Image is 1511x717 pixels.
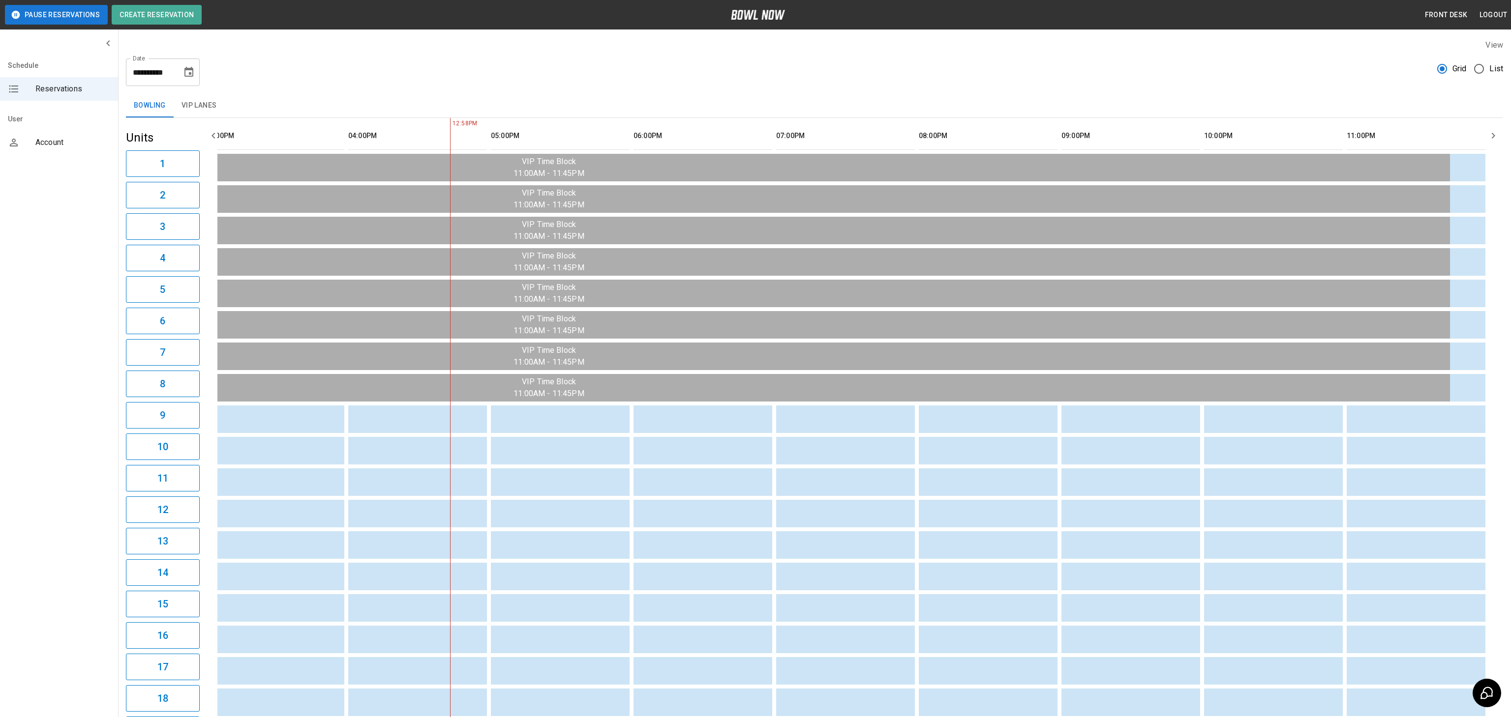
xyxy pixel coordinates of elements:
button: 18 [126,685,200,712]
h6: 4 [160,250,165,266]
button: 13 [126,528,200,554]
img: logo [731,10,785,20]
button: 14 [126,559,200,586]
h6: 17 [157,659,168,675]
h6: 13 [157,533,168,549]
button: 5 [126,276,200,303]
button: 16 [126,622,200,649]
button: 12 [126,496,200,523]
button: 8 [126,371,200,397]
button: 2 [126,182,200,208]
button: 7 [126,339,200,366]
button: Front Desk [1421,6,1472,24]
button: 3 [126,213,200,240]
h6: 9 [160,407,165,423]
button: Bowling [126,94,174,117]
h6: 6 [160,313,165,329]
h6: 5 [160,282,165,297]
span: Grid [1452,63,1467,75]
span: Reservations [35,83,110,95]
span: Account [35,137,110,148]
button: 6 [126,308,200,334]
h6: 2 [160,187,165,203]
h6: 18 [157,690,168,706]
button: 1 [126,150,200,177]
button: 10 [126,433,200,460]
h6: 3 [160,219,165,234]
h6: 15 [157,596,168,612]
button: 15 [126,591,200,617]
button: VIP Lanes [174,94,225,117]
button: Pause Reservations [5,5,108,25]
span: List [1489,63,1503,75]
div: inventory tabs [126,94,1503,117]
h6: 7 [160,344,165,360]
button: 11 [126,465,200,491]
label: View [1485,40,1503,50]
button: Create Reservation [112,5,202,25]
th: 10:00PM [1204,122,1343,150]
span: 12:58PM [450,119,453,129]
h6: 12 [157,502,168,517]
button: 17 [126,654,200,680]
button: Choose date, selected date is Aug 9, 2025 [179,62,199,82]
th: 09:00PM [1061,122,1200,150]
h6: 1 [160,156,165,172]
th: 11:00PM [1347,122,1485,150]
h6: 10 [157,439,168,455]
button: 9 [126,402,200,429]
h6: 11 [157,470,168,486]
h6: 8 [160,376,165,392]
button: 4 [126,245,200,271]
th: 08:00PM [919,122,1058,150]
h5: Units [126,130,200,145]
button: Logout [1476,6,1511,24]
h6: 14 [157,565,168,580]
h6: 16 [157,628,168,643]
